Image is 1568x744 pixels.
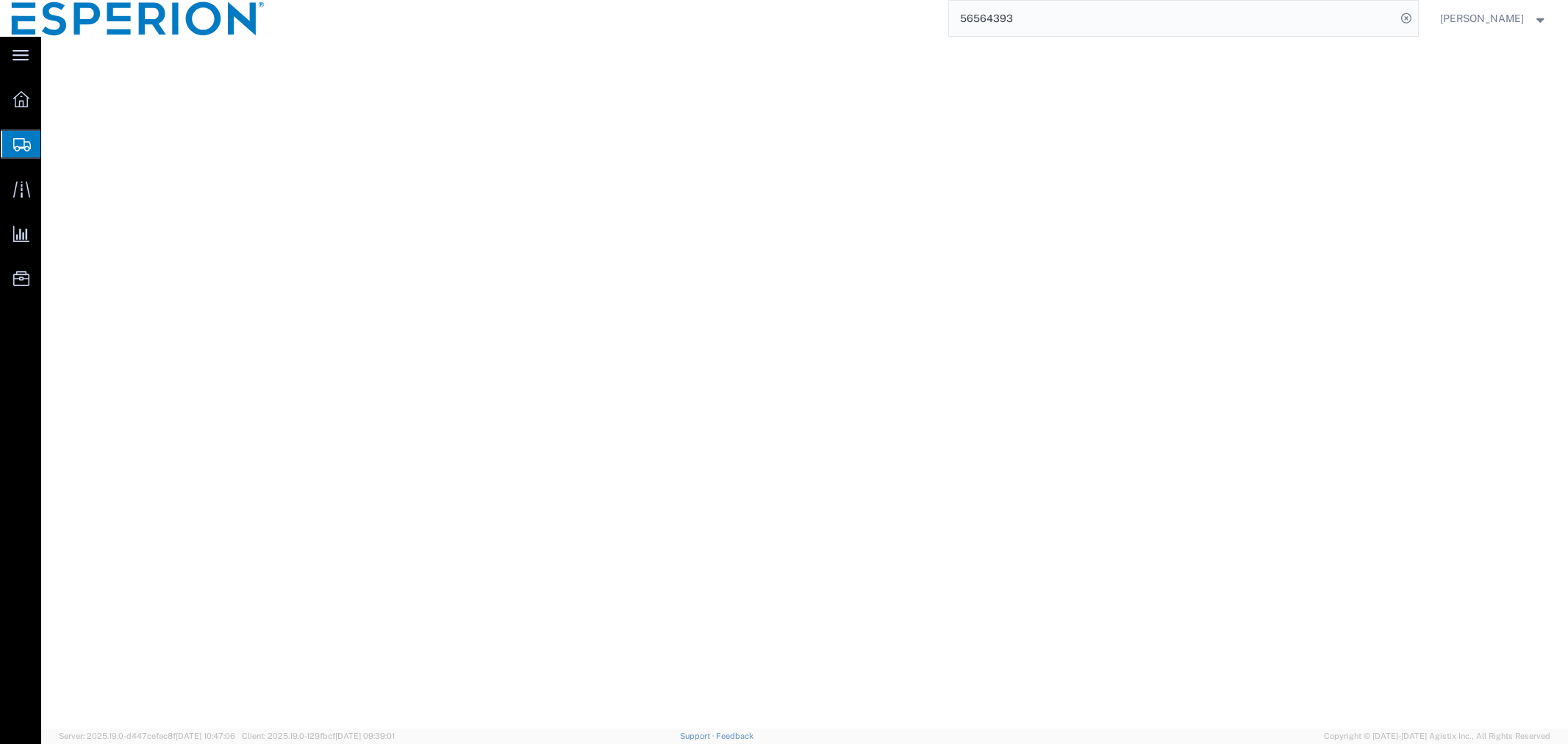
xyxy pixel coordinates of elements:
[41,37,1568,729] iframe: FS Legacy Container
[716,732,753,740] a: Feedback
[335,732,395,740] span: [DATE] 09:39:01
[1324,730,1550,743] span: Copyright © [DATE]-[DATE] Agistix Inc., All Rights Reserved
[59,732,235,740] span: Server: 2025.19.0-d447cefac8f
[680,732,717,740] a: Support
[1440,10,1524,26] span: Alexandra Breaux
[176,732,235,740] span: [DATE] 10:47:06
[1439,10,1548,27] button: [PERSON_NAME]
[949,1,1396,36] input: Search for shipment number, reference number
[242,732,395,740] span: Client: 2025.19.0-129fbcf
